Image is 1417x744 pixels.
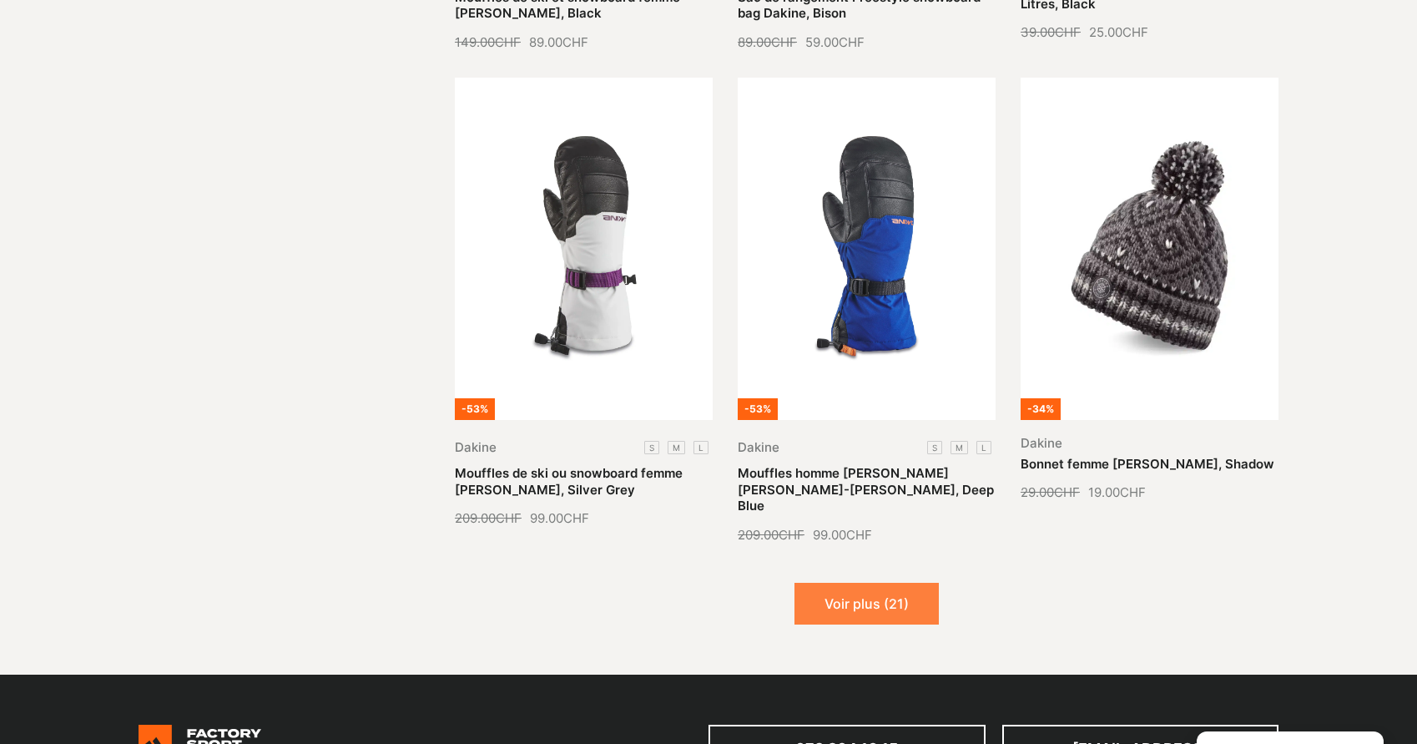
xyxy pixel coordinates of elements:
a: Mouffles homme [PERSON_NAME] [PERSON_NAME]-[PERSON_NAME], Deep Blue [738,465,994,514]
a: Mouffles de ski ou snowboard femme [PERSON_NAME], Silver Grey [455,465,683,498]
a: Bonnet femme [PERSON_NAME], Shadow [1021,456,1274,472]
button: Voir plus (21) [794,583,939,625]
